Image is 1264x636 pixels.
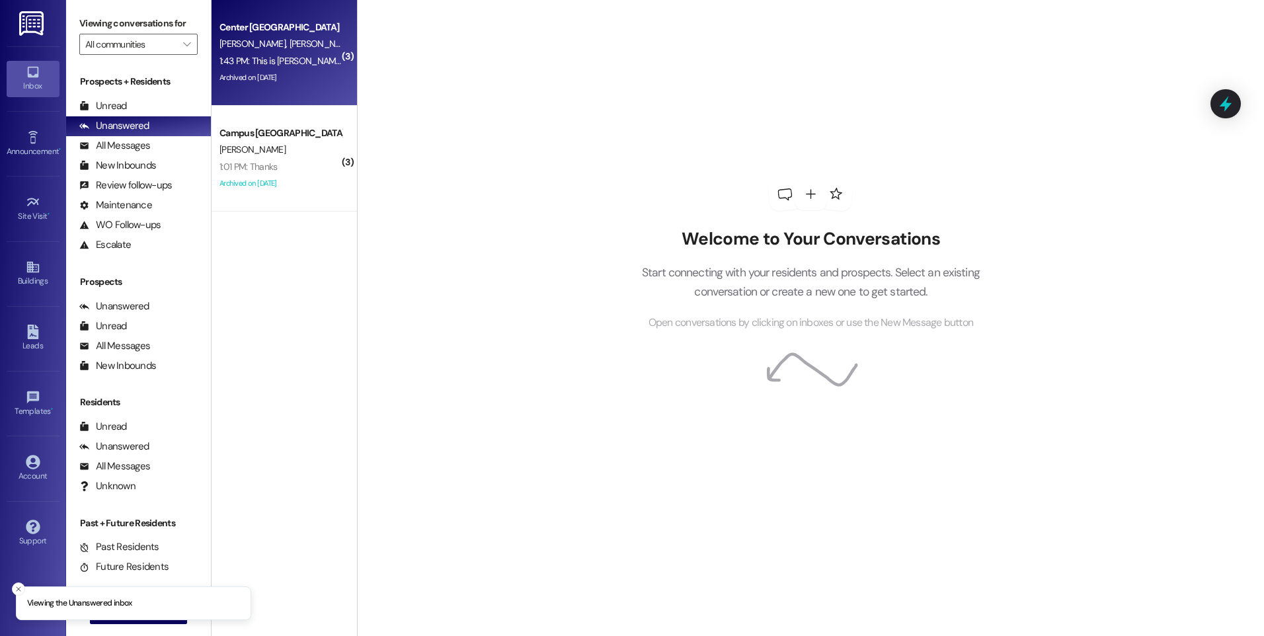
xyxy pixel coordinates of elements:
p: Viewing the Unanswered inbox [27,598,132,610]
span: Open conversations by clicking on inboxes or use the New Message button [649,315,973,331]
div: Unanswered [79,299,149,313]
span: • [59,145,61,154]
div: Unanswered [79,119,149,133]
img: ResiDesk Logo [19,11,46,36]
div: Unknown [79,479,136,493]
div: Escalate [79,238,131,252]
span: [PERSON_NAME] [289,38,359,50]
div: All Messages [79,139,150,153]
a: Inbox [7,61,59,97]
div: Past Residents [79,540,159,554]
label: Viewing conversations for [79,13,198,34]
div: Review follow-ups [79,179,172,192]
p: Start connecting with your residents and prospects. Select an existing conversation or create a n... [621,263,1000,301]
div: Prospects [66,275,211,289]
div: Campus [GEOGRAPHIC_DATA] [219,126,342,140]
div: Unanswered [79,440,149,454]
div: WO Follow-ups [79,218,161,232]
a: Site Visit • [7,191,59,227]
span: [PERSON_NAME] [219,38,290,50]
div: New Inbounds [79,159,156,173]
div: Center [GEOGRAPHIC_DATA] [219,20,342,34]
a: Support [7,516,59,551]
div: Past + Future Residents [66,516,211,530]
a: Leads [7,321,59,356]
div: Unread [79,319,127,333]
div: All Messages [79,339,150,353]
a: Account [7,451,59,487]
h2: Welcome to Your Conversations [621,229,1000,250]
button: Close toast [12,582,25,596]
a: Buildings [7,256,59,292]
div: Unread [79,99,127,113]
span: • [51,405,53,414]
div: Archived on [DATE] [218,175,343,192]
div: Archived on [DATE] [218,69,343,86]
div: New Inbounds [79,359,156,373]
span: [PERSON_NAME] [219,143,286,155]
div: Unread [79,420,127,434]
div: 1:43 PM: This is [PERSON_NAME]'s mom. He is at a wedding north of [GEOGRAPHIC_DATA] and won't be ... [219,55,701,67]
input: All communities [85,34,177,55]
div: 1:01 PM: Thanks [219,161,278,173]
div: All Messages [79,459,150,473]
div: Residents [66,395,211,409]
a: Templates • [7,386,59,422]
div: Future Residents [79,560,169,574]
div: Maintenance [79,198,152,212]
span: • [48,210,50,219]
i:  [183,39,190,50]
div: Prospects + Residents [66,75,211,89]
